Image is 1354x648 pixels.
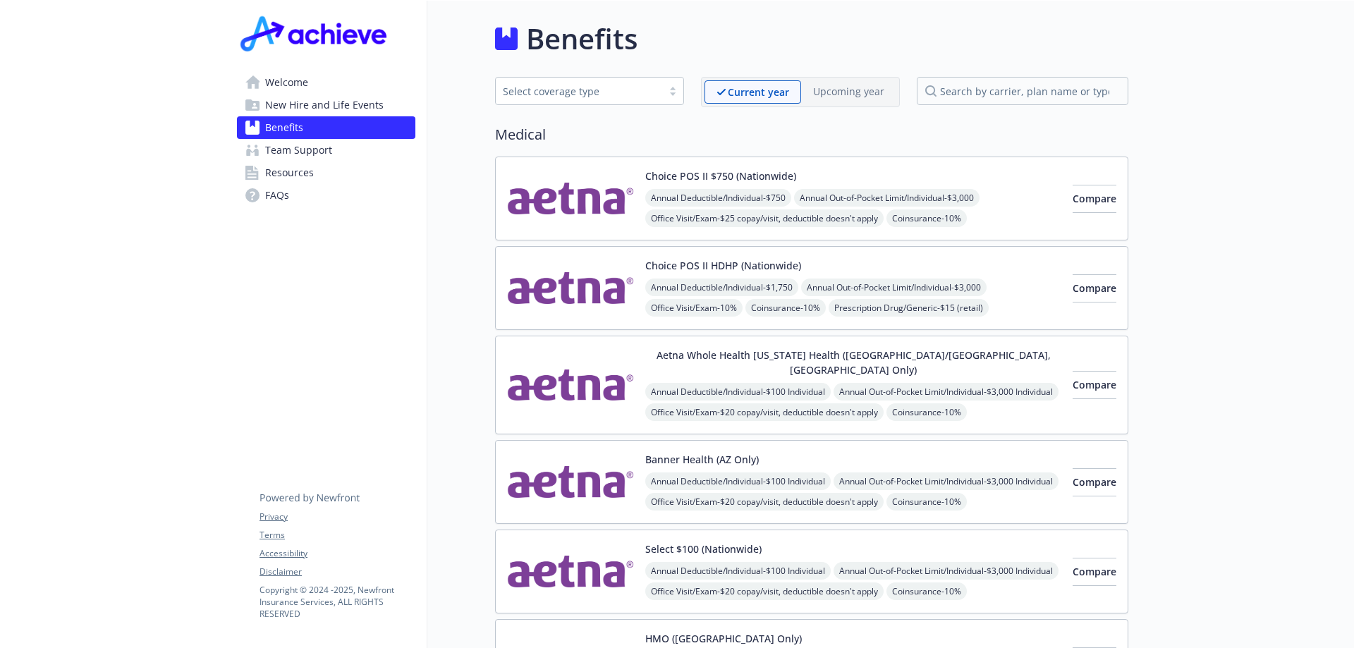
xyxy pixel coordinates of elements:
img: Aetna Inc carrier logo [507,542,634,601]
span: Upcoming year [801,80,896,104]
a: Terms [260,529,415,542]
span: Coinsurance - 10% [886,209,967,227]
span: Annual Deductible/Individual - $100 Individual [645,472,831,490]
a: Welcome [237,71,415,94]
span: Team Support [265,139,332,161]
a: Disclaimer [260,566,415,578]
span: Compare [1073,281,1116,295]
a: Team Support [237,139,415,161]
button: Banner Health (AZ Only) [645,452,759,467]
button: Aetna Whole Health [US_STATE] Health ([GEOGRAPHIC_DATA]/[GEOGRAPHIC_DATA], [GEOGRAPHIC_DATA] Only) [645,348,1061,377]
span: Welcome [265,71,308,94]
span: Office Visit/Exam - $20 copay/visit, deductible doesn't apply [645,403,884,421]
span: Compare [1073,378,1116,391]
button: Compare [1073,371,1116,399]
span: Annual Deductible/Individual - $750 [645,189,791,207]
span: Coinsurance - 10% [745,299,826,317]
button: Compare [1073,274,1116,302]
p: Current year [728,85,789,99]
a: New Hire and Life Events [237,94,415,116]
button: HMO ([GEOGRAPHIC_DATA] Only) [645,631,802,646]
h1: Benefits [526,18,638,60]
span: Office Visit/Exam - $20 copay/visit, deductible doesn't apply [645,582,884,600]
span: Office Visit/Exam - 10% [645,299,743,317]
span: Compare [1073,565,1116,578]
span: Annual Deductible/Individual - $100 Individual [645,562,831,580]
input: search by carrier, plan name or type [917,77,1128,105]
span: Resources [265,161,314,184]
a: FAQs [237,184,415,207]
img: Aetna Inc carrier logo [507,258,634,318]
span: Annual Deductible/Individual - $1,750 [645,279,798,296]
span: Compare [1073,192,1116,205]
span: Prescription Drug/Generic - $15 (retail) [829,299,989,317]
span: Annual Out-of-Pocket Limit/Individual - $3,000 Individual [834,562,1059,580]
span: Annual Deductible/Individual - $100 Individual [645,383,831,401]
a: Accessibility [260,547,415,560]
img: Aetna Inc carrier logo [507,169,634,228]
span: Annual Out-of-Pocket Limit/Individual - $3,000 Individual [834,472,1059,490]
span: Coinsurance - 10% [886,582,967,600]
span: Benefits [265,116,303,139]
a: Privacy [260,511,415,523]
span: Coinsurance - 10% [886,403,967,421]
span: New Hire and Life Events [265,94,384,116]
span: Annual Out-of-Pocket Limit/Individual - $3,000 [794,189,980,207]
a: Resources [237,161,415,184]
img: Aetna Inc carrier logo [507,348,634,422]
span: Annual Out-of-Pocket Limit/Individual - $3,000 Individual [834,383,1059,401]
img: Aetna Inc carrier logo [507,452,634,512]
button: Compare [1073,468,1116,496]
a: Benefits [237,116,415,139]
button: Choice POS II HDHP (Nationwide) [645,258,801,273]
span: Annual Out-of-Pocket Limit/Individual - $3,000 [801,279,987,296]
span: FAQs [265,184,289,207]
button: Choice POS II $750 (Nationwide) [645,169,796,183]
div: Select coverage type [503,84,655,99]
span: Office Visit/Exam - $25 copay/visit, deductible doesn't apply [645,209,884,227]
button: Compare [1073,558,1116,586]
button: Compare [1073,185,1116,213]
p: Copyright © 2024 - 2025 , Newfront Insurance Services, ALL RIGHTS RESERVED [260,584,415,620]
span: Coinsurance - 10% [886,493,967,511]
span: Office Visit/Exam - $20 copay/visit, deductible doesn't apply [645,493,884,511]
p: Upcoming year [813,84,884,99]
span: Compare [1073,475,1116,489]
h2: Medical [495,124,1128,145]
button: Select $100 (Nationwide) [645,542,762,556]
